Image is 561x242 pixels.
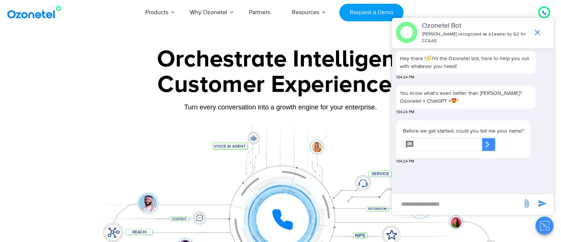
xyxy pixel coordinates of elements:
p: [PERSON_NAME] recognized as a Leader by G2 for CCAAS [422,31,529,44]
img: 😍 [451,98,457,103]
p: Before we get started, could you tell me your name? [403,127,524,135]
img: 👋 [426,56,431,61]
p: Ozonetel Bot [422,21,529,31]
div: new-msg-input [396,198,518,211]
p: Hey there ! I'm the Ozonetel bot, here to help you out with whatever you need! [400,55,532,70]
span: end chat or minimize [530,25,545,40]
div: Orchestrate Intelligent [47,47,514,71]
a: Request a Demo [339,4,403,21]
div: Turn every conversation into a growth engine for your enterprise. [47,103,514,111]
span: 1:04:24 PM [396,75,414,80]
span: send message [535,196,550,211]
div: Customer Experiences [47,67,514,103]
p: You know what's even better than [PERSON_NAME]? Ozonetel + ChatGPT = ! [400,89,532,105]
button: Close chat [536,217,554,235]
img: header [396,22,417,43]
span: 1:04:24 PM [396,109,414,115]
span: 1:04:24 PM [396,159,414,164]
span: send message [519,196,534,211]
